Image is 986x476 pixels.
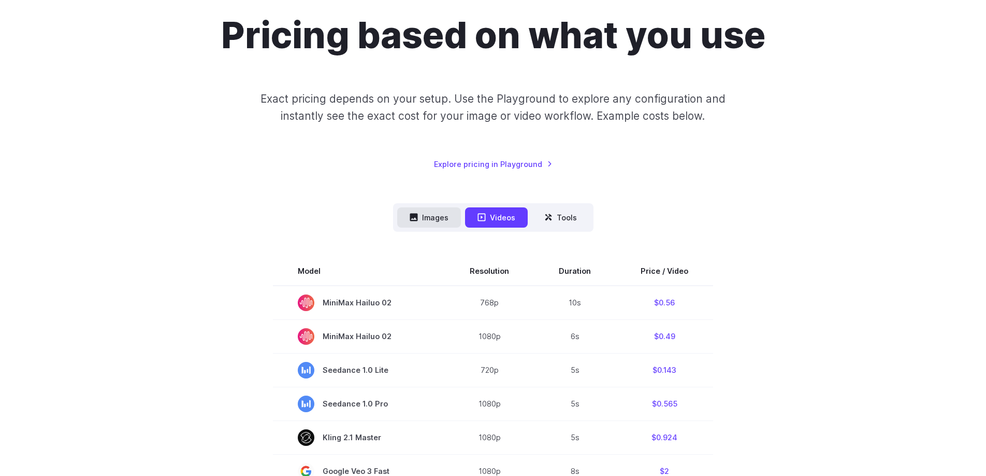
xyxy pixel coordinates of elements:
td: 5s [534,421,616,454]
button: Tools [532,207,589,228]
td: $0.56 [616,286,713,320]
td: $0.565 [616,387,713,421]
td: 1080p [445,319,534,353]
h1: Pricing based on what you use [221,13,765,57]
td: 720p [445,353,534,387]
td: $0.49 [616,319,713,353]
span: Seedance 1.0 Lite [298,362,420,379]
span: MiniMax Hailuo 02 [298,328,420,345]
th: Price / Video [616,257,713,286]
td: 5s [534,353,616,387]
td: 1080p [445,421,534,454]
th: Model [273,257,445,286]
p: Exact pricing depends on your setup. Use the Playground to explore any configuration and instantl... [241,90,745,125]
button: Videos [465,207,528,228]
td: $0.143 [616,353,713,387]
td: 10s [534,286,616,320]
td: 1080p [445,387,534,421]
th: Duration [534,257,616,286]
a: Explore pricing in Playground [434,158,553,170]
td: 768p [445,286,534,320]
span: Kling 2.1 Master [298,429,420,446]
button: Images [397,207,461,228]
td: 6s [534,319,616,353]
td: $0.924 [616,421,713,454]
span: MiniMax Hailuo 02 [298,295,420,311]
th: Resolution [445,257,534,286]
span: Seedance 1.0 Pro [298,396,420,412]
td: 5s [534,387,616,421]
